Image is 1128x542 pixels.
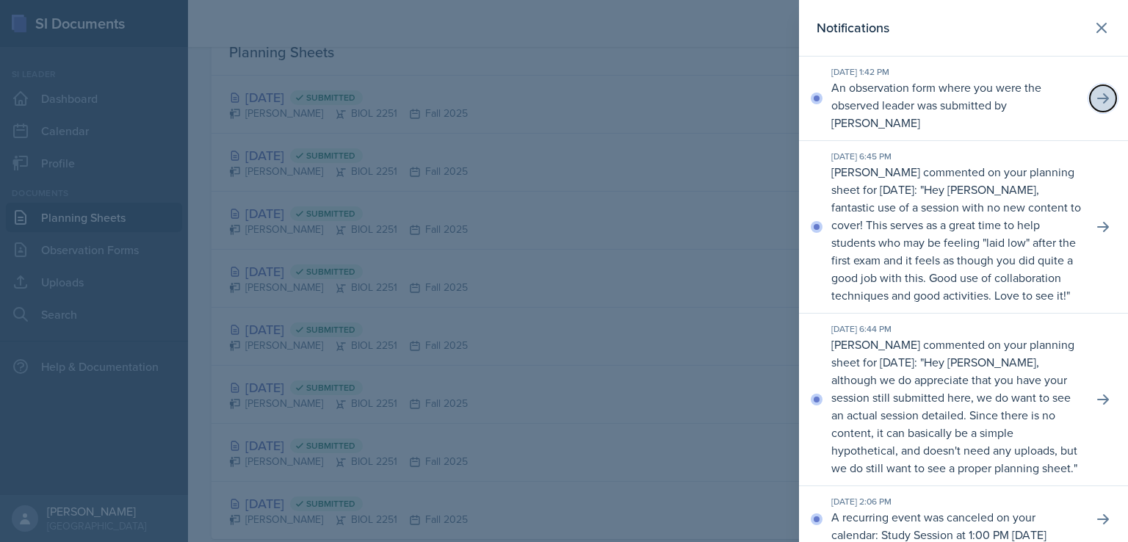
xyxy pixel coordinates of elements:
p: Hey [PERSON_NAME], although we do appreciate that you have your session still submitted here, we ... [831,354,1077,476]
div: [DATE] 2:06 PM [831,495,1081,508]
p: Hey [PERSON_NAME], fantastic use of a session with no new content to cover! This serves as a grea... [831,181,1081,303]
h2: Notifications [817,18,889,38]
div: [DATE] 6:44 PM [831,322,1081,336]
p: [PERSON_NAME] commented on your planning sheet for [DATE]: " " [831,336,1081,477]
div: [DATE] 1:42 PM [831,65,1081,79]
div: [DATE] 6:45 PM [831,150,1081,163]
p: [PERSON_NAME] commented on your planning sheet for [DATE]: " " [831,163,1081,304]
p: An observation form where you were the observed leader was submitted by [PERSON_NAME] [831,79,1081,131]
